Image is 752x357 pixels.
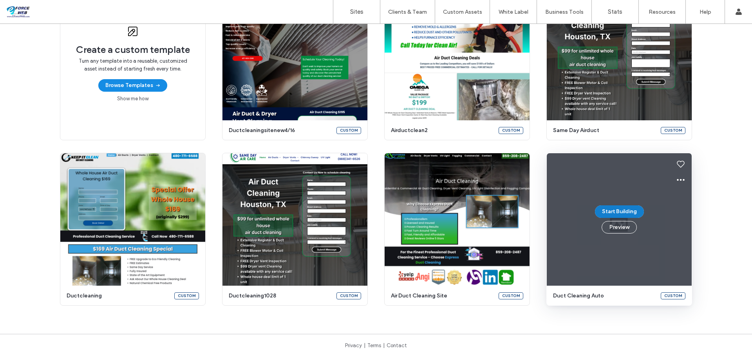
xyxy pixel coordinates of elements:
span: airductclean2 [391,127,494,134]
label: Sites [350,8,363,15]
span: | [364,343,365,348]
label: Stats [608,8,622,15]
span: ductcleaningsitenew4/16 [229,127,332,134]
span: Turn any template into a reusable, customized asset instead of starting fresh every time. [76,57,190,73]
span: air duct cleaning site [391,292,494,300]
span: | [383,343,385,348]
span: Create a custom template [76,44,190,56]
div: Custom [499,127,523,134]
button: Start Building [595,205,644,218]
span: ductcleaning1028 [229,292,332,300]
span: duct cleaning auto [553,292,656,300]
div: Custom [174,292,199,299]
span: ductcleaning [67,292,170,300]
a: Terms [367,343,381,348]
a: Show me how [117,95,148,103]
label: Clients & Team [388,9,427,15]
label: White Label [499,9,528,15]
div: Custom [661,292,685,299]
span: same day airduct [553,127,656,134]
a: Contact [387,343,407,348]
div: Custom [336,292,361,299]
button: Browse Templates [98,79,167,92]
label: Business Tools [545,9,584,15]
label: Resources [649,9,676,15]
div: Custom [661,127,685,134]
div: Custom [499,292,523,299]
span: Help [18,5,34,13]
label: Help [700,9,711,15]
button: Preview [602,221,637,234]
label: Custom Assets [443,9,482,15]
div: Custom [336,127,361,134]
a: Privacy [345,343,362,348]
